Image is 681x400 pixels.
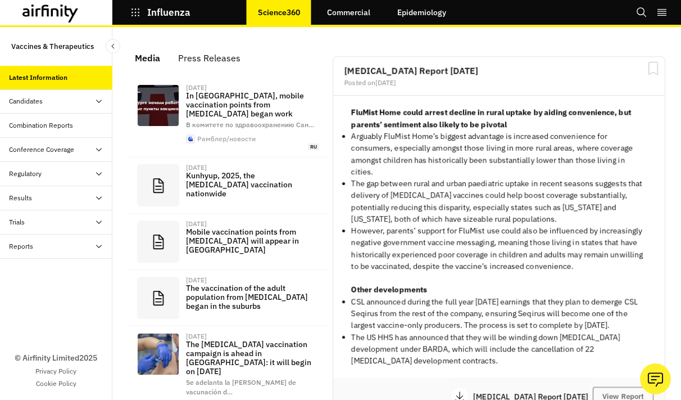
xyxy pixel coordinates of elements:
[9,145,74,155] div: Conference Coverage
[186,221,207,227] div: [DATE]
[344,66,653,75] h2: [MEDICAL_DATA] Report [DATE]
[128,78,328,158] a: [DATE]In [GEOGRAPHIC_DATA], mobile vaccination points from [MEDICAL_DATA] began workВ комитете по...
[186,171,319,198] p: Kunhyup, 2025, the [MEDICAL_DATA] vaccination nationwide
[186,91,319,118] p: In [GEOGRAPHIC_DATA], mobile vaccination points from [MEDICAL_DATA] began work
[351,131,647,178] p: Arguably FluMist Home’s biggest advantage is increased convenience for consumers, especially amon...
[186,227,319,254] p: Mobile vaccination points from [MEDICAL_DATA] will appear in [GEOGRAPHIC_DATA]
[186,120,314,129] span: В комитете по здравоохранению Сан …
[9,217,25,227] div: Trials
[646,61,660,75] svg: Bookmark Report
[344,79,653,86] div: Posted on [DATE]
[128,214,328,270] a: [DATE]Mobile vaccination points from [MEDICAL_DATA] will appear in [GEOGRAPHIC_DATA]
[187,135,194,143] img: favicon-192x192.png
[186,277,207,284] div: [DATE]
[308,143,319,151] span: ru
[9,73,67,83] div: Latest Information
[9,169,42,179] div: Regulatory
[636,3,647,22] button: Search
[9,120,73,131] div: Combination Reports
[35,366,76,376] a: Privacy Policy
[9,193,32,203] div: Results
[9,96,43,106] div: Candidates
[351,285,427,295] strong: Other developments
[186,340,319,376] p: The [MEDICAL_DATA] vaccination campaign is ahead in [GEOGRAPHIC_DATA]: it will begin on [DATE]
[186,84,207,91] div: [DATE]
[186,284,319,311] p: The vaccination of the adult population from [MEDICAL_DATA] began in the suburbs
[186,333,207,340] div: [DATE]
[128,270,328,326] a: [DATE]The vaccination of the adult population from [MEDICAL_DATA] began in the suburbs
[9,241,33,251] div: Reports
[351,178,647,225] p: The gap between rural and urban paediatric uptake in recent seasons suggests that delivery of [ME...
[351,296,647,331] p: CSL announced during the full year [DATE] earnings that they plan to demerge CSL Seqirus from the...
[135,50,160,66] div: Media
[128,158,328,214] a: [DATE]Kunhyup, 2025, the [MEDICAL_DATA] vaccination nationwide
[106,39,120,53] button: Close Sidebar
[197,136,256,142] div: Рамблер/новости
[11,36,94,57] p: Vaccines & Therapeutics
[351,331,647,367] p: The US HHS has announced that they will be winding down [MEDICAL_DATA] development under BARDA, w...
[130,3,190,22] button: Influenza
[640,363,671,394] button: Ask our analysts
[186,164,207,171] div: [DATE]
[147,7,190,17] p: Influenza
[15,352,97,364] p: © Airfinity Limited 2025
[351,225,647,272] p: However, parents’ support for FluMist use could also be influenced by increasingly negative gover...
[351,107,631,129] strong: FluMist Home could arrest decline in rural uptake by aiding convenience, but parents’ sentiment a...
[178,50,240,66] div: Press Releases
[36,379,76,389] a: Cookie Policy
[186,378,296,396] span: Se adelanta la [PERSON_NAME] de vacunación d …
[258,8,300,17] p: Science360
[138,334,179,375] img: 68b0328d9b3de.jpeg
